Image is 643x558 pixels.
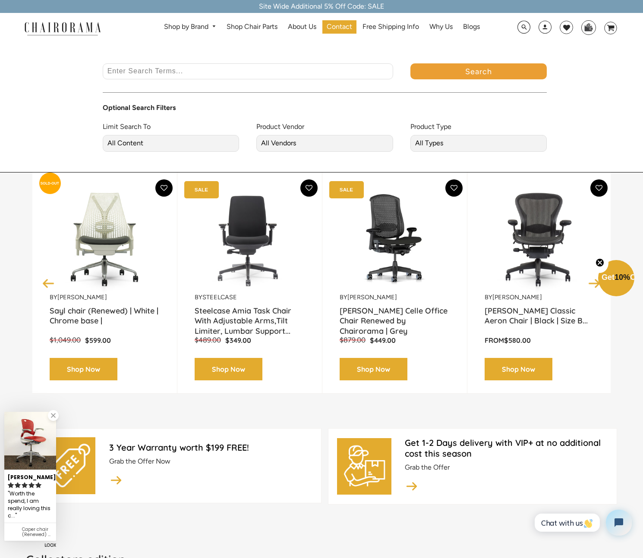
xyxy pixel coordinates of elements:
svg: rating icon full [35,482,41,488]
div: Worth the spend, I am really loving this chair [8,489,53,520]
a: Contact [322,20,356,34]
svg: rating icon full [28,482,35,488]
button: Close teaser [591,253,608,273]
span: Contact [327,22,352,31]
svg: rating icon full [22,482,28,488]
div: [PERSON_NAME] [8,470,53,481]
nav: DesktopNavigation [142,20,502,36]
iframe: Tidio Chat [525,502,639,543]
h3: Optional Search Filters [103,103,547,112]
svg: rating icon full [8,482,14,488]
h3: Product Type [410,122,547,131]
span: Shop Chair Parts [227,22,277,31]
button: Next [587,276,602,291]
span: Why Us [429,22,453,31]
span: Blogs [463,22,480,31]
span: Get Off [602,273,641,282]
span: Free Shipping Info [362,22,419,31]
svg: rating icon full [15,482,21,488]
button: Search [410,63,547,79]
input: Enter Search Terms... [103,63,393,79]
img: WhatsApp_Image_2024-07-12_at_16.23.01.webp [582,21,595,34]
h3: Limit Search To [103,122,240,131]
button: Previous [41,276,56,291]
a: Shop Chair Parts [222,20,282,34]
a: Free Shipping Info [358,20,423,34]
div: Get10%OffClose teaser [598,261,634,297]
a: Why Us [425,20,457,34]
img: Judy P. review of Caper chair (Renewed) | Red | Fully Adjustable [4,412,56,469]
img: chairorama [19,21,106,36]
span: About Us [288,22,316,31]
div: Caper chair (Renewed) | Red | Fully Adjustable [22,527,53,537]
a: About Us [284,20,321,34]
h3: Product Vendor [256,122,393,131]
a: Blogs [459,20,484,34]
a: Shop by Brand [160,20,221,34]
span: 10% [615,273,630,282]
